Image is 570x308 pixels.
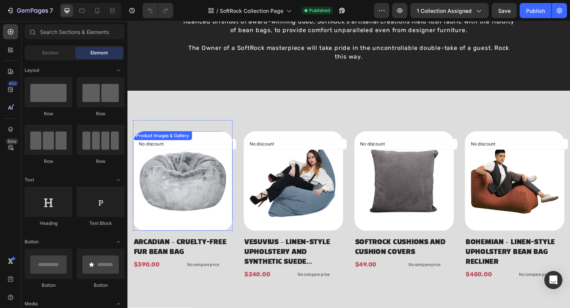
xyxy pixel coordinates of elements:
[410,3,489,18] button: 1 collection assigned
[526,7,545,15] div: Publish
[7,114,65,121] div: Product Images & Gallery
[143,3,173,18] div: Undo/Redo
[62,24,391,40] span: The Owner of a SoftRock masterpiece will take pride in the uncontrollable double-take of a guest....
[7,80,18,87] div: 450
[25,238,39,245] span: Button
[175,258,218,262] p: No compare price
[520,3,551,18] button: Publish
[288,248,332,252] p: No compare price
[233,221,335,243] a: SoftRock Cushions and Cushion Covers
[61,248,105,252] p: No compare price
[77,158,124,165] div: Row
[402,258,445,262] p: No compare price
[25,158,72,165] div: Row
[112,236,124,248] span: Toggle open
[77,110,124,117] div: Row
[417,7,472,15] span: 1 collection assigned
[544,271,562,289] div: Open Intercom Messenger
[77,220,124,227] div: Text Block
[3,3,56,18] button: 7
[6,221,108,243] a: Arcadian – Cruelty-Free Fur Bean Bag
[42,50,58,56] span: Section
[25,220,72,227] div: Heading
[346,113,448,215] a: Bohemian – Linen-Style Upholstery Bean Bag Recliner
[239,123,336,130] p: No discount
[125,123,223,130] p: No discount
[346,221,448,253] a: Bohemian – Linen-Style Upholstery Bean Bag Recliner
[119,113,221,215] a: Vesuvius – Linen-Style Upholstery and Synthetic Suede Versatile Bean Bag
[25,24,124,39] input: Search Sections & Elements
[119,221,221,253] a: Vesuvius – Linen-Style Upholstery and Synthetic Suede Versatile Bean Bag
[492,3,517,18] button: Save
[12,123,109,130] p: No discount
[220,7,283,15] span: SoftRock Collection Page
[6,245,55,255] div: $390.00
[233,113,335,215] a: SoftRock Cushions and Cushion Covers
[25,67,39,74] span: Layout
[25,300,38,307] span: Media
[25,176,34,183] span: Text
[6,138,18,144] div: Beta
[498,8,511,14] span: Save
[233,245,282,255] div: $49.00
[346,255,396,265] div: $480.00
[25,110,72,117] div: Row
[50,6,53,15] p: 7
[77,282,124,289] div: Button
[112,174,124,186] span: Toggle open
[352,123,450,130] p: No discount
[119,255,169,265] div: $240.00
[90,50,108,56] span: Element
[25,282,72,289] div: Button
[6,113,108,215] a: Arcadian – Cruelty-Free Fur Bean Bag
[127,21,570,308] iframe: Design area
[309,7,330,14] span: Published
[112,64,124,76] span: Toggle open
[216,7,218,15] span: /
